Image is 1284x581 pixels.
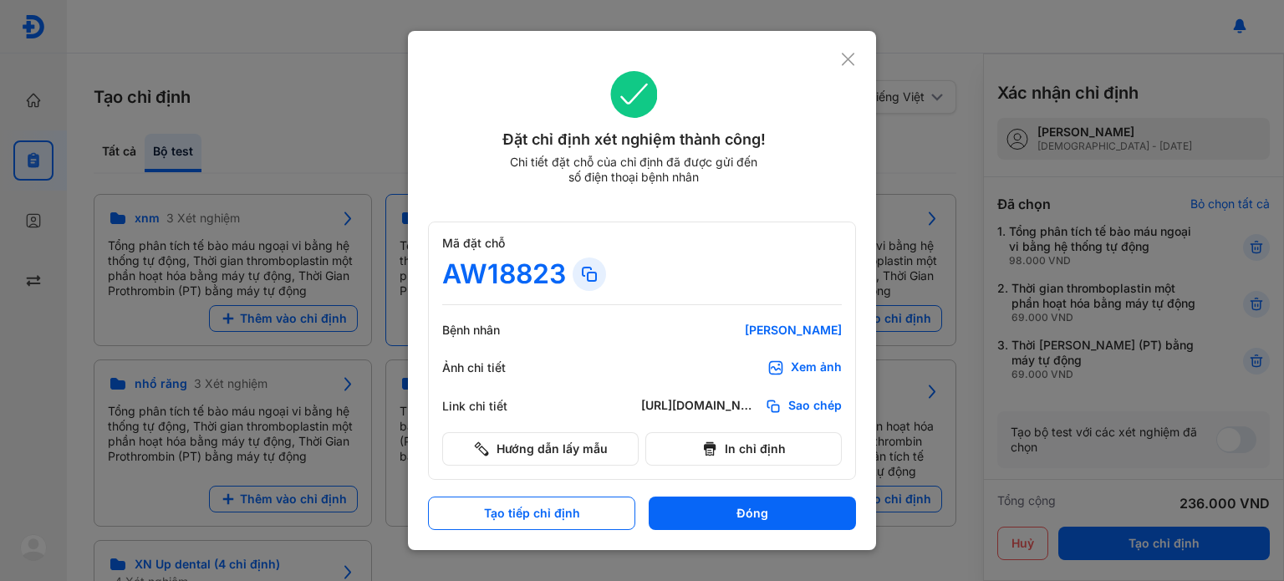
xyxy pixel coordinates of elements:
button: Tạo tiếp chỉ định [428,497,635,530]
button: Hướng dẫn lấy mẫu [442,432,639,466]
div: Ảnh chi tiết [442,360,543,375]
div: [URL][DOMAIN_NAME] [641,398,758,415]
div: AW18823 [442,257,566,291]
div: Bệnh nhân [442,323,543,338]
div: Đặt chỉ định xét nghiệm thành công! [428,128,840,151]
div: Chi tiết đặt chỗ của chỉ định đã được gửi đến số điện thoại bệnh nhân [502,155,765,185]
span: Sao chép [788,398,842,415]
div: Mã đặt chỗ [442,236,842,251]
button: Đóng [649,497,856,530]
div: Xem ảnh [791,359,842,376]
button: In chỉ định [645,432,842,466]
div: Link chi tiết [442,399,543,414]
div: [PERSON_NAME] [641,323,842,338]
